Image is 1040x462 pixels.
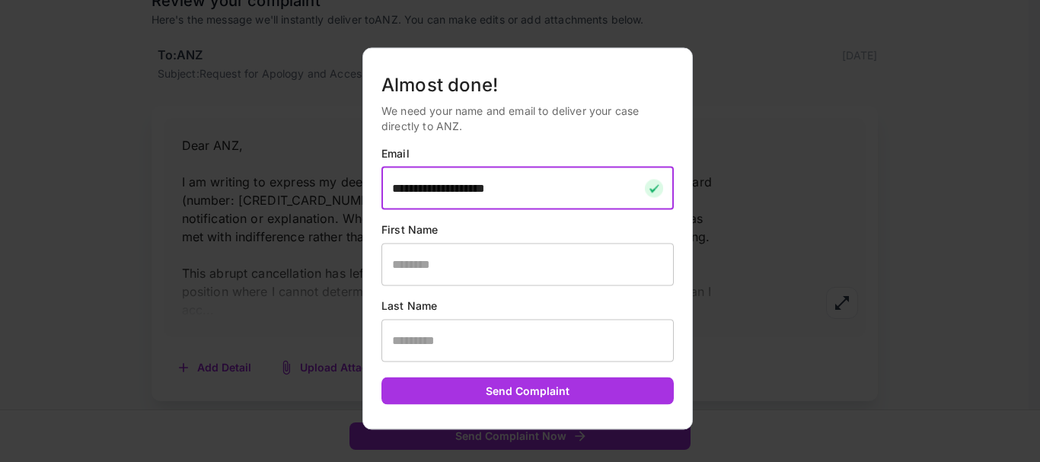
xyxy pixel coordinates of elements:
[381,298,674,313] p: Last Name
[381,145,674,161] p: Email
[381,221,674,237] p: First Name
[645,179,663,197] img: checkmark
[381,377,674,405] button: Send Complaint
[381,72,674,97] h5: Almost done!
[381,103,674,133] p: We need your name and email to deliver your case directly to ANZ.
